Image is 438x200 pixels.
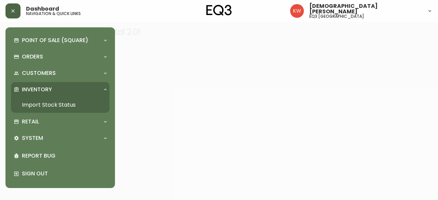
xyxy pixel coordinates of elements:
img: logo [206,5,232,16]
div: Customers [11,66,109,81]
div: Point of Sale (Square) [11,33,109,48]
p: Report Bug [22,152,107,160]
div: Orders [11,49,109,64]
p: Retail [22,118,39,125]
p: Orders [22,53,43,61]
p: Point of Sale (Square) [22,37,88,44]
div: Report Bug [11,147,109,165]
img: f33162b67396b0982c40ce2a87247151 [290,4,304,18]
h5: eq3 [GEOGRAPHIC_DATA] [309,14,364,18]
p: Sign Out [22,170,107,177]
span: Dashboard [26,6,59,12]
div: Sign Out [11,165,109,183]
p: System [22,134,43,142]
span: [DEMOGRAPHIC_DATA][PERSON_NAME] [309,3,422,14]
div: System [11,131,109,146]
div: Retail [11,114,109,129]
h5: navigation & quick links [26,12,81,16]
a: Import Stock Status [11,97,109,113]
div: Inventory [11,82,109,97]
p: Customers [22,69,56,77]
p: Inventory [22,86,52,93]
